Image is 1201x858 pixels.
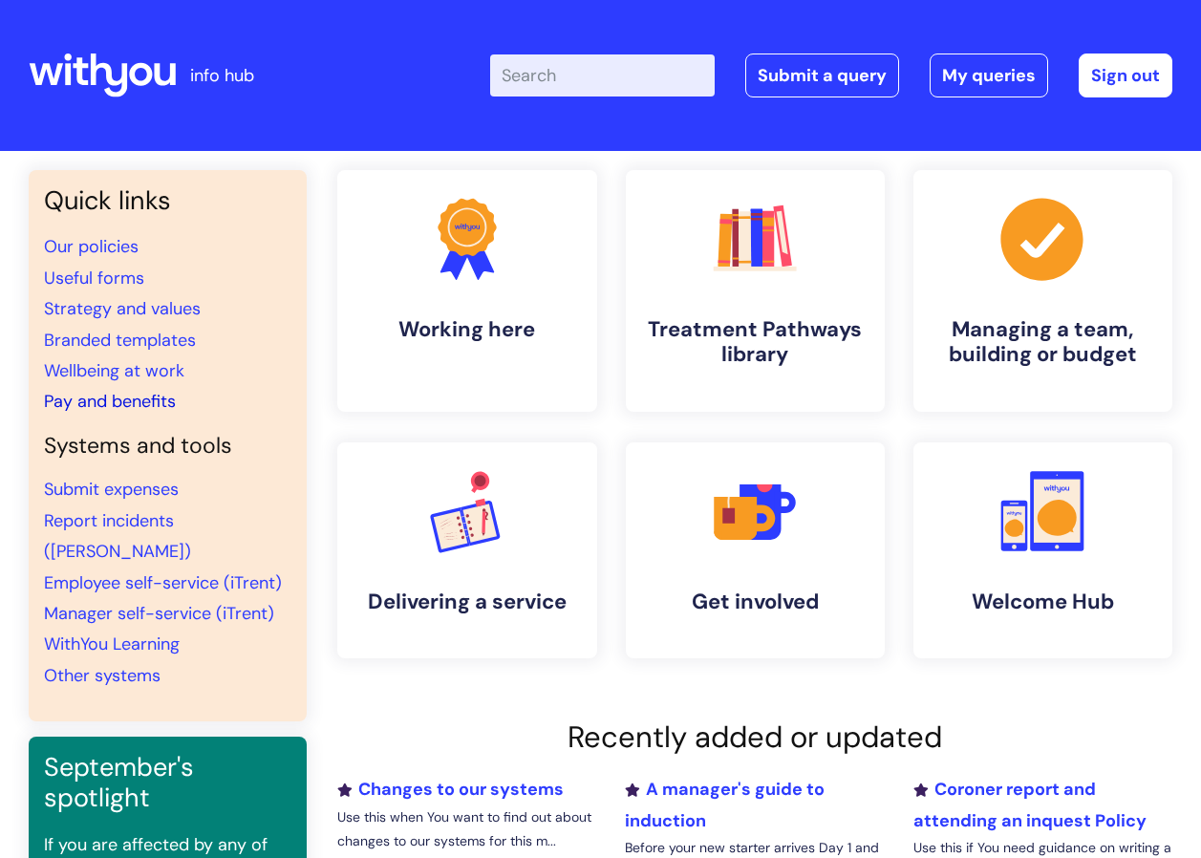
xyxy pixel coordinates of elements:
a: Pay and benefits [44,390,176,413]
a: Managing a team, building or budget [913,170,1172,412]
a: Our policies [44,235,139,258]
h3: Quick links [44,185,291,216]
a: Employee self-service (iTrent) [44,571,282,594]
a: Treatment Pathways library [626,170,885,412]
a: Branded templates [44,329,196,352]
h4: Delivering a service [353,590,581,614]
h4: Welcome Hub [929,590,1157,614]
h3: September's spotlight [44,752,291,814]
a: Manager self-service (iTrent) [44,602,274,625]
a: Submit a query [745,54,899,97]
input: Search [490,54,715,97]
p: Use this when You want to find out about changes to our systems for this m... [337,805,596,853]
a: Submit expenses [44,478,179,501]
a: WithYou Learning [44,633,180,655]
h4: Systems and tools [44,433,291,460]
a: Other systems [44,664,161,687]
a: Report incidents ([PERSON_NAME]) [44,509,191,563]
a: Sign out [1079,54,1172,97]
a: My queries [930,54,1048,97]
a: Coroner report and attending an inquest Policy [913,778,1147,831]
p: info hub [190,60,254,91]
a: Welcome Hub [913,442,1172,658]
h4: Treatment Pathways library [641,317,869,368]
a: Working here [337,170,596,412]
a: Wellbeing at work [44,359,184,382]
a: Useful forms [44,267,144,290]
h4: Get involved [641,590,869,614]
a: Strategy and values [44,297,201,320]
a: Delivering a service [337,442,596,658]
a: Get involved [626,442,885,658]
div: | - [490,54,1172,97]
a: Changes to our systems [337,778,564,801]
a: A manager's guide to induction [625,778,825,831]
h4: Working here [353,317,581,342]
h4: Managing a team, building or budget [929,317,1157,368]
h2: Recently added or updated [337,719,1172,755]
